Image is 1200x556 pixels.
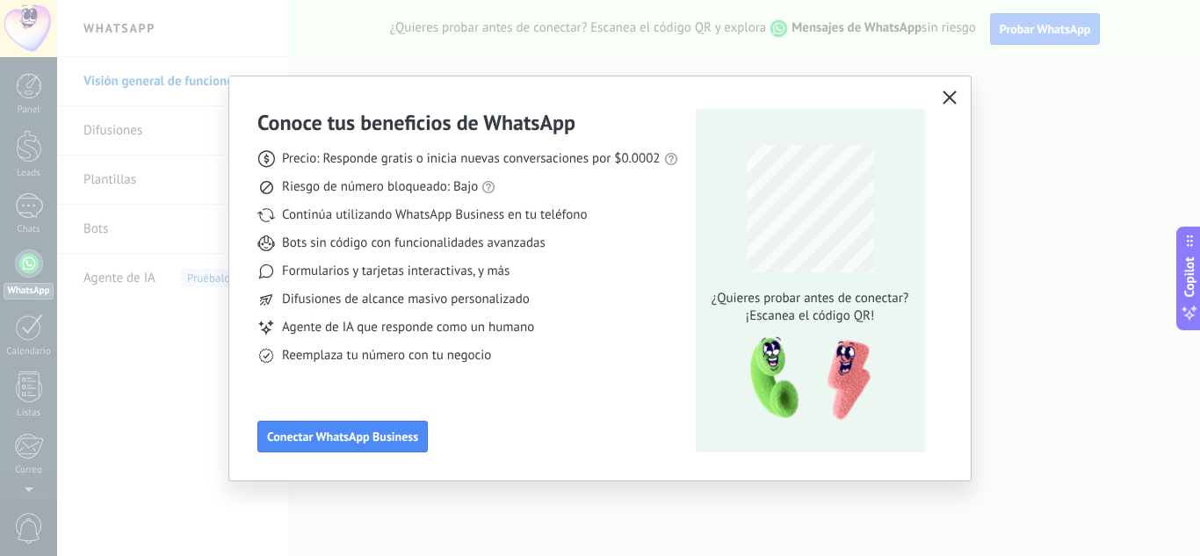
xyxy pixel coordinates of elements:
span: ¿Quieres probar antes de conectar? [706,290,914,307]
span: Agente de IA que responde como un humano [282,319,534,336]
img: qr-pic-1x.png [735,332,874,426]
span: Conectar WhatsApp Business [267,430,418,443]
span: ¡Escanea el código QR! [706,307,914,325]
span: Riesgo de número bloqueado: Bajo [282,178,478,196]
span: Copilot [1181,256,1198,297]
span: Formularios y tarjetas interactivas, y más [282,263,510,280]
h3: Conoce tus beneficios de WhatsApp [257,109,575,136]
span: Continúa utilizando WhatsApp Business en tu teléfono [282,206,587,224]
span: Bots sin código con funcionalidades avanzadas [282,235,546,252]
button: Conectar WhatsApp Business [257,421,428,452]
span: Difusiones de alcance masivo personalizado [282,291,530,308]
span: Precio: Responde gratis o inicia nuevas conversaciones por $0.0002 [282,150,661,168]
span: Reemplaza tu número con tu negocio [282,347,491,365]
